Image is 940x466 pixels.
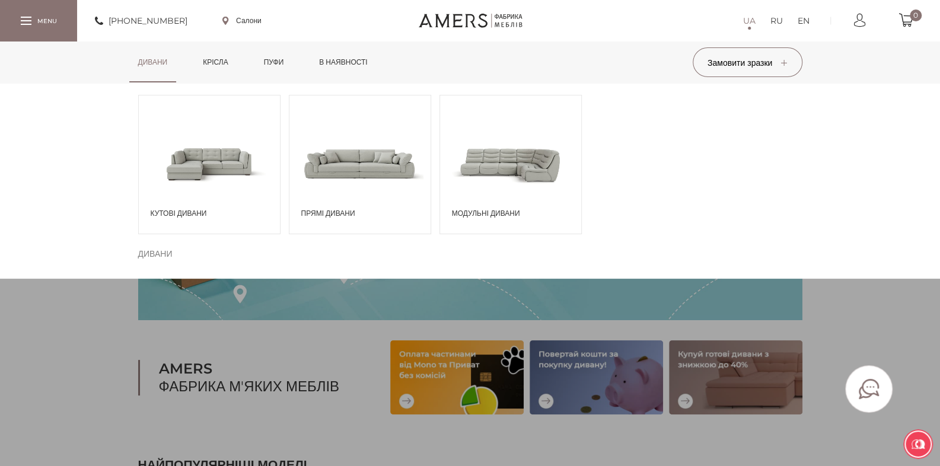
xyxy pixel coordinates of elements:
[708,58,787,68] span: Замовити зразки
[910,9,922,21] span: 0
[129,42,177,83] a: Дивани
[439,95,582,234] a: Модульні дивани Модульні дивани
[255,42,293,83] a: Пуфи
[693,47,802,77] button: Замовити зразки
[194,42,237,83] a: Крісла
[95,14,187,28] a: [PHONE_NUMBER]
[289,95,431,234] a: Прямі дивани Прямі дивани
[222,15,262,26] a: Салони
[310,42,376,83] a: в наявності
[301,208,425,219] span: Прямі дивани
[798,14,810,28] a: EN
[452,208,575,219] span: Модульні дивани
[770,14,783,28] a: RU
[138,95,281,234] a: Кутові дивани Кутові дивани
[138,247,173,261] span: Дивани
[151,208,274,219] span: Кутові дивани
[743,14,756,28] a: UA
